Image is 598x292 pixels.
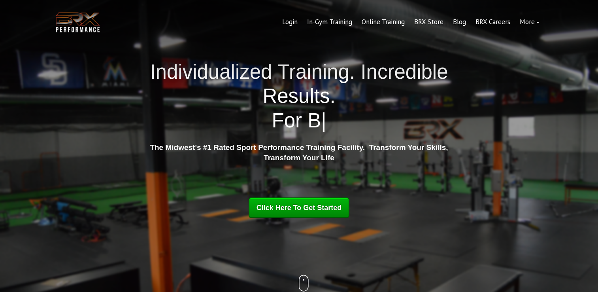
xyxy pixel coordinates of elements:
[150,143,448,162] strong: The Midwest's #1 Rated Sport Performance Training Facility. Transform Your Skills, Transform Your...
[147,60,451,133] h1: Individualized Training. Incredible Results.
[448,13,471,32] a: Blog
[357,13,409,32] a: Online Training
[515,13,544,32] a: More
[257,204,342,212] span: Click Here To Get Started
[54,10,102,34] img: BRX Transparent Logo-2
[277,13,302,32] a: Login
[302,13,357,32] a: In-Gym Training
[277,13,544,32] div: Navigation Menu
[321,109,326,132] span: |
[471,13,515,32] a: BRX Careers
[249,197,350,218] a: Click Here To Get Started
[272,109,321,132] span: For B
[409,13,448,32] a: BRX Store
